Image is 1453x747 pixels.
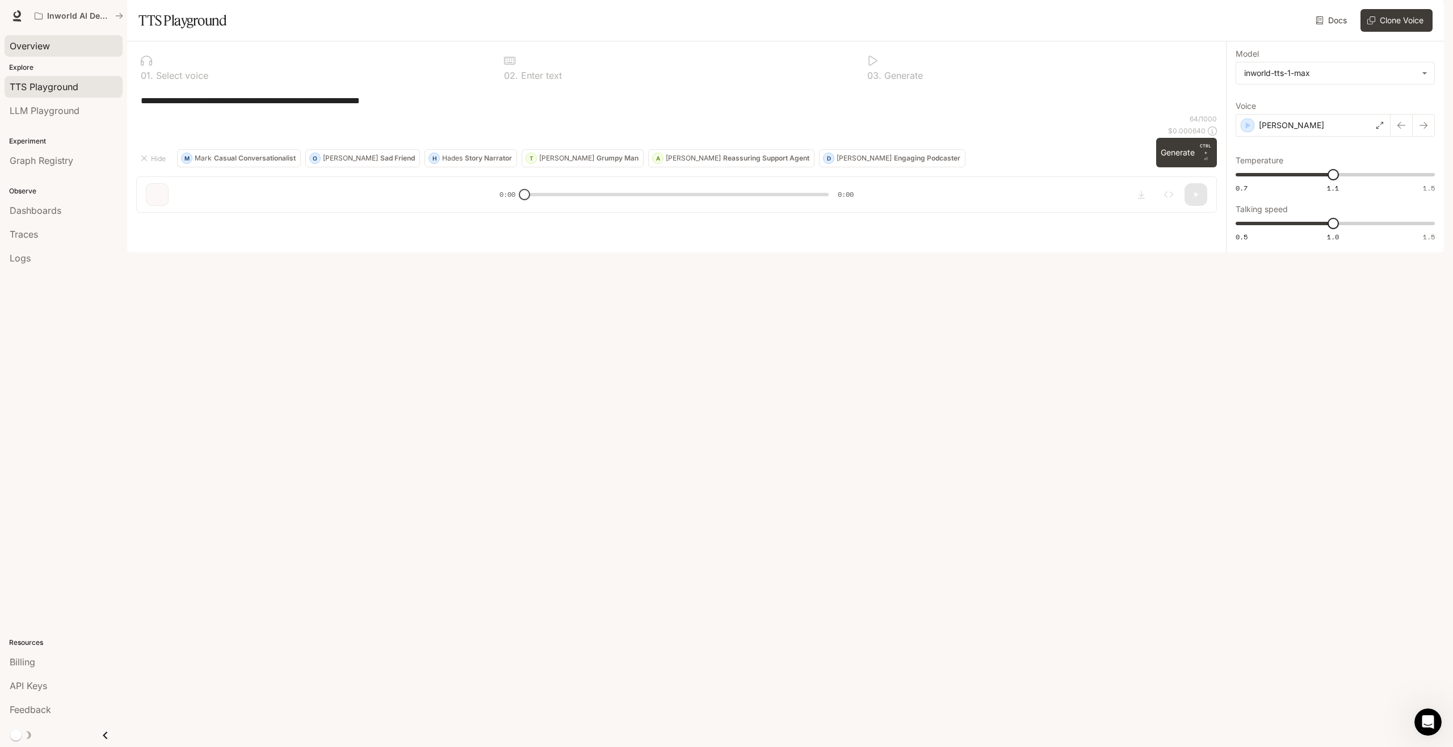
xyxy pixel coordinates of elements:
[522,149,644,167] button: T[PERSON_NAME]Grumpy Man
[1414,708,1442,736] iframe: Intercom live chat
[539,155,594,162] p: [PERSON_NAME]
[1236,232,1248,242] span: 0.5
[1236,157,1283,164] p: Temperature
[1156,138,1217,167] button: GenerateCTRL +⏎
[1236,183,1248,193] span: 0.7
[182,149,192,167] div: M
[1168,126,1206,136] p: $ 0.000640
[1360,9,1433,32] button: Clone Voice
[1199,142,1212,156] p: CTRL +
[380,155,415,162] p: Sad Friend
[824,149,834,167] div: D
[465,155,512,162] p: Story Narrator
[136,149,173,167] button: Hide
[518,71,562,80] p: Enter text
[305,149,420,167] button: O[PERSON_NAME]Sad Friend
[1313,9,1351,32] a: Docs
[47,11,111,21] p: Inworld AI Demos
[819,149,965,167] button: D[PERSON_NAME]Engaging Podcaster
[1236,102,1256,110] p: Voice
[1259,120,1324,131] p: [PERSON_NAME]
[1236,205,1288,213] p: Talking speed
[310,149,320,167] div: O
[881,71,923,80] p: Generate
[1236,50,1259,58] p: Model
[429,149,439,167] div: H
[723,155,809,162] p: Reassuring Support Agent
[177,149,301,167] button: MMarkCasual Conversationalist
[30,5,128,27] button: All workspaces
[214,155,296,162] p: Casual Conversationalist
[141,71,153,80] p: 0 1 .
[1423,183,1435,193] span: 1.5
[1236,62,1434,84] div: inworld-tts-1-max
[504,71,518,80] p: 0 2 .
[195,155,212,162] p: Mark
[1190,114,1217,124] p: 64 / 1000
[867,71,881,80] p: 0 3 .
[837,155,892,162] p: [PERSON_NAME]
[648,149,814,167] button: A[PERSON_NAME]Reassuring Support Agent
[425,149,517,167] button: HHadesStory Narrator
[1327,183,1339,193] span: 1.1
[894,155,960,162] p: Engaging Podcaster
[138,9,226,32] h1: TTS Playground
[666,155,721,162] p: [PERSON_NAME]
[526,149,536,167] div: T
[1199,142,1212,163] p: ⏎
[323,155,378,162] p: [PERSON_NAME]
[153,71,208,80] p: Select voice
[597,155,639,162] p: Grumpy Man
[442,155,463,162] p: Hades
[1244,67,1416,79] div: inworld-tts-1-max
[1327,232,1339,242] span: 1.0
[653,149,663,167] div: A
[1423,232,1435,242] span: 1.5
